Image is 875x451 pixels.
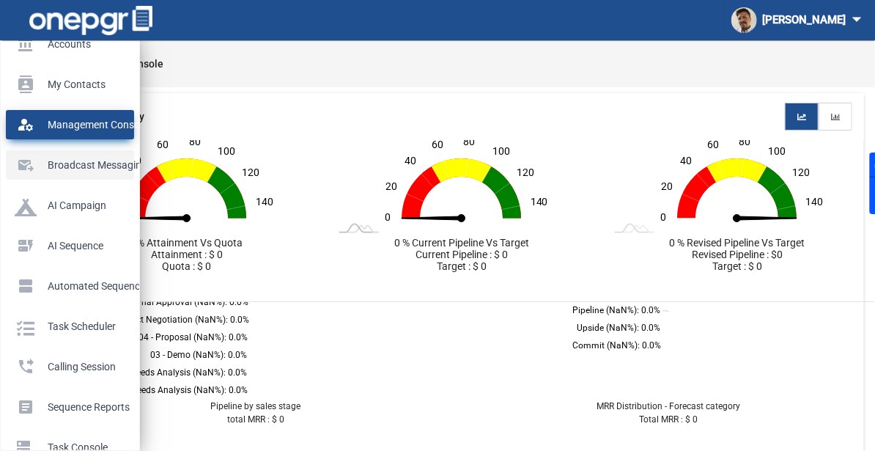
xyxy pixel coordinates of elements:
p: AI Campaign [15,194,119,216]
tspan: Pipeline (NaN%): 0.0% [572,306,660,316]
a: contactsMy Contacts [6,70,134,99]
a: phone_forwardedCalling Session [6,352,134,381]
a: manage_accountsManagement Console [6,110,134,139]
div: [PERSON_NAME] [731,7,868,34]
tspan: 0 [385,212,391,224]
tspan: 80 [739,136,751,147]
mat-icon: arrow_drop_down [846,8,868,30]
tspan: 01 - Technical Needs Analysis (NaN%): 0.0% [74,386,248,396]
tspan: 04 - Proposal (NaN%): 0.0% [139,333,248,343]
img: rajiv-profile.jpeg [731,7,757,33]
tspan: 100 [218,145,235,157]
tspan: 140 [531,196,549,208]
tspan: 140 [256,196,273,208]
tspan: Commit (NaN%): 0.0% [572,341,661,351]
p: Management Console [15,114,119,136]
p: Broadcast messaging [15,154,119,176]
p: Automated Sequences [15,275,119,297]
p: AI Sequence [15,235,119,257]
tspan: 60 [158,139,169,150]
p: My Contacts [15,73,119,95]
tspan: 100 [768,145,786,157]
tspan: 120 [517,166,535,178]
tspan: 60 [432,139,444,150]
a: Task Scheduler [6,312,134,341]
a: account_balanceAccounts [6,29,134,59]
tspan: 40 [405,155,416,166]
tspan: 60 [708,139,720,150]
mat-toolbar: Team Summary [60,93,864,140]
tspan: 06 - Contract Negotiation (NaN%): 0.0% [92,315,249,326]
p: Accounts [15,33,119,55]
tspan: 120 [243,166,260,178]
mat-toolbar: Management Console [49,40,875,87]
tspan: 80 [189,136,201,147]
tspan: 03 - Demo (NaN%): 0.0% [150,351,247,361]
p: MRR Distribution - Forecast category Total MRR : $ 0 [473,400,865,426]
tspan: 20 [386,180,398,192]
p: 0 % Revised Pipeline Vs Target Revised Pipeline : $0 Target : $ 0 [610,237,864,272]
tspan: 120 [793,166,811,178]
p: 0% Attainment Vs Quota Attainment : $ 0 Quota : $ 0 [60,237,314,272]
p: Task Scheduler [15,315,119,337]
p: 0 % Current Pipeline Vs Target Current Pipeline : $ 0 Target : $ 0 [336,237,589,272]
tspan: Upside (NaN%): 0.0% [577,323,660,334]
tspan: 140 [806,196,824,208]
p: Pipeline by sales stage total MRR : $ 0 [60,400,451,426]
a: outgoing_mailBroadcast messaging [6,150,134,180]
tspan: 100 [493,145,511,157]
tspan: 0 [660,212,666,224]
tspan: 02 - Business Needs Analysis (NaN%): 0.0% [75,368,247,378]
img: one-pgr-logo-white.svg [29,6,152,35]
tspan: 20 [661,180,673,192]
tspan: 40 [680,155,692,166]
tspan: 80 [464,136,476,147]
a: view_agendaAutomated Sequences [6,271,134,301]
a: AI Campaign [6,191,134,220]
a: dynamic_formAI Sequence [6,231,134,260]
a: articleSequence Reports [6,392,134,422]
p: Calling Session [15,356,119,378]
tspan: 07 - Internal Approval (NaN%): 0.0% [107,298,248,308]
p: Sequence Reports [15,396,119,418]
